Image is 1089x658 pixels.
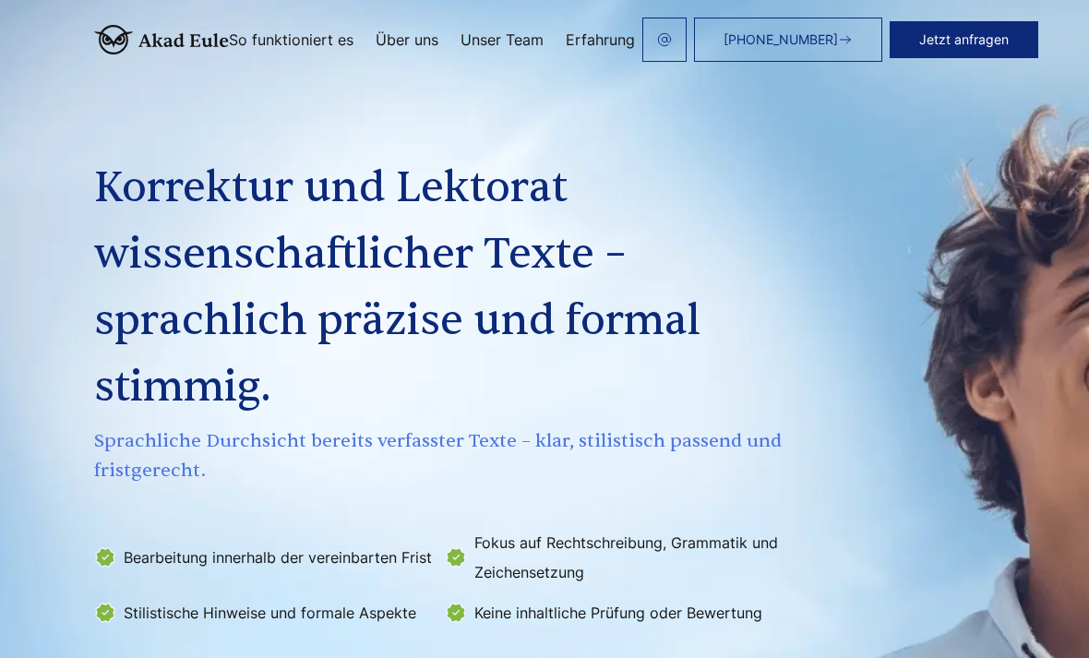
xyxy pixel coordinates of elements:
[445,598,784,628] li: Keine inhaltliche Prüfung oder Bewertung
[890,21,1038,58] button: Jetzt anfragen
[94,528,434,587] li: Bearbeitung innerhalb der vereinbarten Frist
[461,32,544,47] a: Unser Team
[445,528,784,587] li: Fokus auf Rechtschreibung, Grammatik und Zeichensetzung
[376,32,438,47] a: Über uns
[94,426,788,485] span: Sprachliche Durchsicht bereits verfasster Texte – klar, stilistisch passend und fristgerecht.
[566,32,635,47] a: Erfahrung
[229,32,353,47] a: So funktioniert es
[94,25,229,54] img: logo
[94,598,434,628] li: Stilistische Hinweise und formale Aspekte
[694,18,882,62] a: [PHONE_NUMBER]
[94,155,788,421] h1: Korrektur und Lektorat wissenschaftlicher Texte – sprachlich präzise und formal stimmig.
[657,32,672,47] img: email
[724,32,838,47] span: [PHONE_NUMBER]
